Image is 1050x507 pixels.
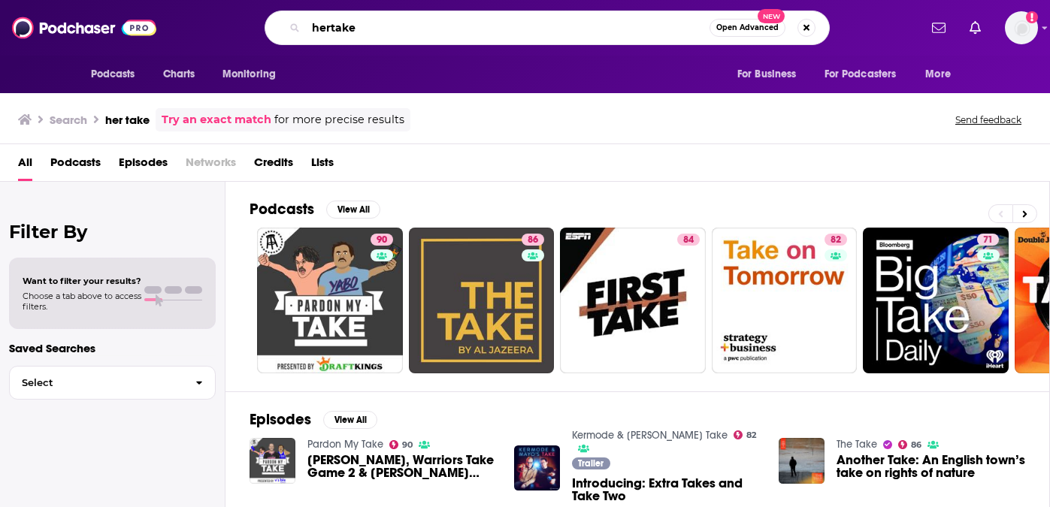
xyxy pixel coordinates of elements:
[326,201,380,219] button: View All
[951,113,1026,126] button: Send feedback
[528,233,538,248] span: 86
[23,276,141,286] span: Want to filter your results?
[250,410,311,429] h2: Episodes
[926,15,952,41] a: Show notifications dropdown
[911,442,921,448] span: 86
[758,9,785,23] span: New
[734,430,757,439] a: 82
[389,440,413,449] a: 90
[825,64,897,85] span: For Podcasters
[307,454,496,479] span: [PERSON_NAME], Warriors Take Game 2 & [PERSON_NAME] Coming On Pardon My Take?
[1005,11,1038,44] button: Show profile menu
[274,111,404,128] span: for more precise results
[307,438,383,451] a: Pardon My Take
[307,454,496,479] a: Paul Bissonnette, Warriors Take Game 2 & Lebron Coming On Pardon My Take?
[712,228,858,373] a: 82
[683,233,694,248] span: 84
[898,440,922,449] a: 86
[983,233,993,248] span: 71
[560,228,706,373] a: 84
[925,64,951,85] span: More
[50,150,101,181] a: Podcasts
[91,64,135,85] span: Podcasts
[119,150,168,181] a: Episodes
[779,438,825,484] img: Another Take: An English town’s take on rights of nature
[409,228,555,373] a: 86
[163,64,195,85] span: Charts
[250,200,314,219] h2: Podcasts
[265,11,830,45] div: Search podcasts, credits, & more...
[311,150,334,181] a: Lists
[837,438,877,451] a: The Take
[250,438,295,484] img: Paul Bissonnette, Warriors Take Game 2 & Lebron Coming On Pardon My Take?
[522,234,544,246] a: 86
[371,234,393,246] a: 90
[578,459,604,468] span: Trailer
[306,16,710,40] input: Search podcasts, credits, & more...
[402,442,413,448] span: 90
[50,113,87,127] h3: Search
[23,291,141,312] span: Choose a tab above to access filters.
[250,200,380,219] a: PodcastsView All
[863,228,1009,373] a: 71
[716,24,779,32] span: Open Advanced
[825,234,847,246] a: 82
[737,64,797,85] span: For Business
[105,113,150,127] h3: her take
[9,366,216,400] button: Select
[162,111,271,128] a: Try an exact match
[323,411,377,429] button: View All
[677,234,700,246] a: 84
[254,150,293,181] a: Credits
[9,341,216,355] p: Saved Searches
[572,477,761,502] a: Introducing: Extra Takes and Take Two
[377,233,387,248] span: 90
[80,60,155,89] button: open menu
[10,378,183,388] span: Select
[964,15,987,41] a: Show notifications dropdown
[222,64,276,85] span: Monitoring
[572,429,728,442] a: Kermode & Mayo’s Take
[257,228,403,373] a: 90
[915,60,970,89] button: open menu
[977,234,999,246] a: 71
[9,221,216,243] h2: Filter By
[1005,11,1038,44] img: User Profile
[1005,11,1038,44] span: Logged in as teisenbe
[212,60,295,89] button: open menu
[514,445,560,491] img: Introducing: Extra Takes and Take Two
[18,150,32,181] a: All
[186,150,236,181] span: Networks
[1026,11,1038,23] svg: Add a profile image
[837,454,1025,479] a: Another Take: An English town’s take on rights of nature
[815,60,918,89] button: open menu
[710,19,785,37] button: Open AdvancedNew
[746,432,756,439] span: 82
[831,233,841,248] span: 82
[727,60,815,89] button: open menu
[153,60,204,89] a: Charts
[12,14,156,42] img: Podchaser - Follow, Share and Rate Podcasts
[250,410,377,429] a: EpisodesView All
